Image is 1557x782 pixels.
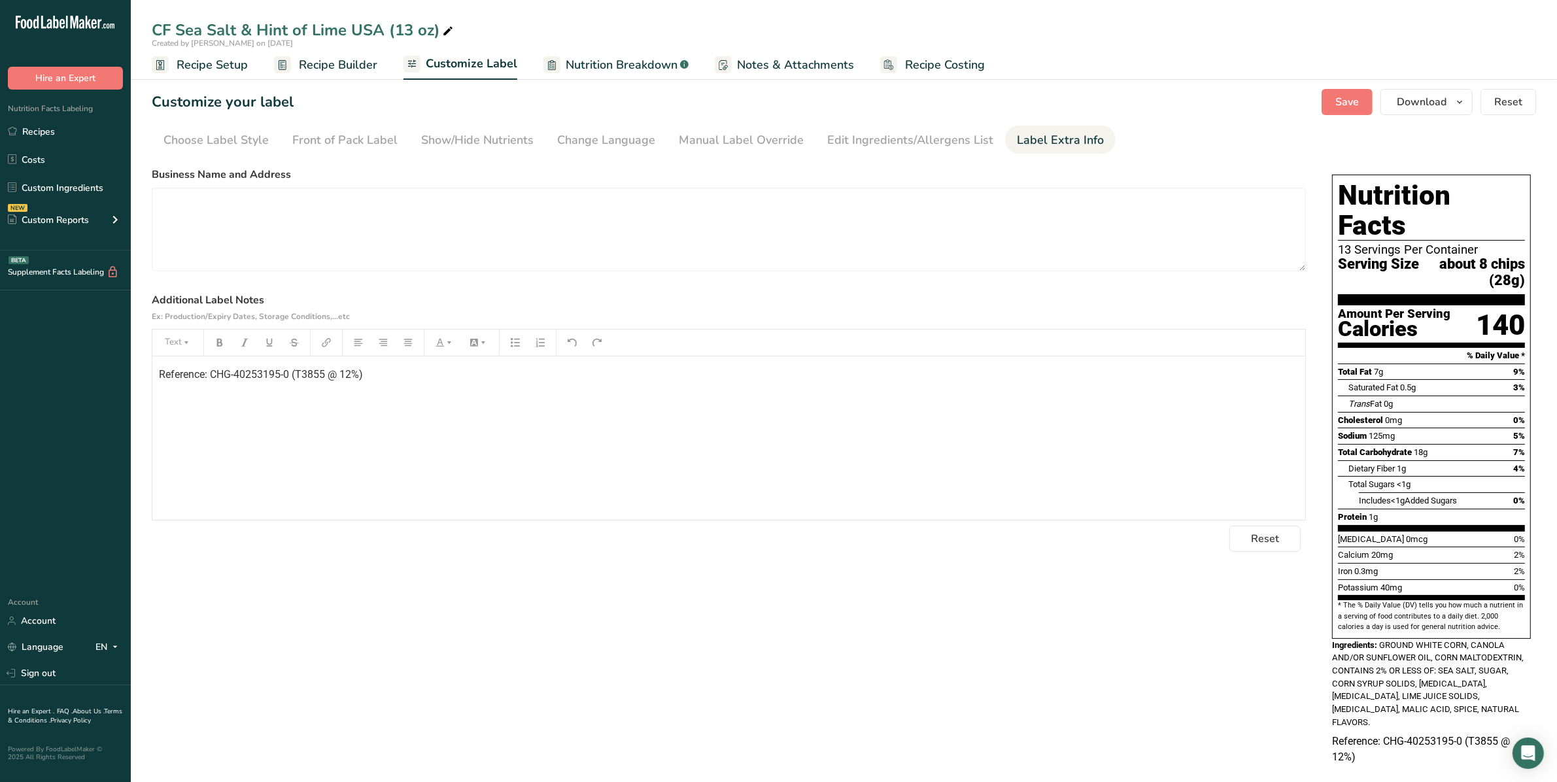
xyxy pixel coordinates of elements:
div: Calories [1338,320,1450,339]
span: <1g [1391,496,1405,505]
span: 0% [1514,534,1525,544]
p: Reference: CHG-40253195-0 (T3855 @ 12%) [1332,734,1531,765]
span: GROUND WHITE CORN, CANOLA AND/OR SUNFLOWER OIL, CORN MALTODEXTRIN, CONTAINS 2% OR LESS OF: SEA SA... [1332,640,1524,727]
span: 0% [1513,415,1525,425]
span: Created by [PERSON_NAME] on [DATE] [152,38,293,48]
span: 0.3mg [1354,566,1378,576]
span: Sodium [1338,431,1367,441]
span: 5% [1513,431,1525,441]
span: 7% [1513,447,1525,457]
div: BETA [9,256,29,264]
span: 3% [1513,382,1525,392]
span: 125mg [1369,431,1395,441]
span: Download [1397,94,1446,110]
a: Recipe Builder [274,50,377,80]
span: 18g [1414,447,1428,457]
a: About Us . [73,707,104,716]
span: Customize Label [426,55,517,73]
span: Recipe Builder [299,56,377,74]
span: Cholesterol [1338,415,1383,425]
a: Recipe Costing [880,50,985,80]
div: CF Sea Salt & Hint of Lime USA (13 oz) [152,18,456,42]
span: <1g [1397,479,1411,489]
span: 0g [1384,399,1393,409]
span: Serving Size [1338,256,1419,288]
label: Additional Label Notes [152,292,1306,324]
div: Front of Pack Label [292,131,398,149]
span: Reset [1494,94,1522,110]
div: Change Language [557,131,655,149]
div: Open Intercom Messenger [1513,738,1544,769]
button: Reset [1229,526,1301,552]
span: Total Sugars [1348,479,1395,489]
span: Recipe Setup [177,56,248,74]
span: Iron [1338,566,1352,576]
span: Saturated Fat [1348,382,1398,392]
a: Terms & Conditions . [8,707,122,725]
i: Trans [1348,399,1370,409]
div: Label Extra Info [1017,131,1104,149]
div: Custom Reports [8,213,89,227]
a: Language [8,636,63,658]
span: Ingredients: [1332,640,1377,650]
section: % Daily Value * [1338,348,1525,364]
a: FAQ . [57,707,73,716]
section: * The % Daily Value (DV) tells you how much a nutrient in a serving of food contributes to a dail... [1338,600,1525,632]
a: Privacy Policy [50,716,91,725]
label: Business Name and Address [152,167,1306,182]
span: 0mcg [1406,534,1428,544]
span: Ex: Production/Expiry Dates, Storage Conditions,...etc [152,311,350,322]
div: Amount Per Serving [1338,308,1450,320]
a: Hire an Expert . [8,707,54,716]
a: Customize Label [403,49,517,80]
span: 7g [1374,367,1383,377]
span: Includes Added Sugars [1359,496,1457,505]
span: 0mg [1385,415,1402,425]
span: Total Fat [1338,367,1372,377]
span: 20mg [1371,550,1393,560]
h1: Nutrition Facts [1338,180,1525,241]
div: 140 [1476,308,1525,343]
span: 2% [1514,566,1525,576]
span: about 8 chips (28g) [1419,256,1525,288]
a: Recipe Setup [152,50,248,80]
span: Nutrition Breakdown [566,56,677,74]
span: Notes & Attachments [737,56,854,74]
div: 13 Servings Per Container [1338,243,1525,256]
span: 9% [1513,367,1525,377]
span: Dietary Fiber [1348,464,1395,473]
span: Reset [1251,531,1279,547]
span: Save [1335,94,1359,110]
span: 0% [1513,496,1525,505]
span: Total Carbohydrate [1338,447,1412,457]
div: Choose Label Style [163,131,269,149]
div: Edit Ingredients/Allergens List [827,131,993,149]
button: Reset [1480,89,1536,115]
span: 0.5g [1400,382,1416,392]
h1: Customize your label [152,92,294,113]
button: Text [158,332,197,353]
div: Show/Hide Nutrients [421,131,534,149]
span: 4% [1513,464,1525,473]
span: Recipe Costing [905,56,985,74]
button: Save [1322,89,1373,115]
span: Protein [1338,512,1367,522]
span: Reference: CHG-40253195-0 (T3855 @ 12%) [159,368,363,381]
div: EN [95,639,123,655]
span: 1g [1397,464,1406,473]
span: Fat [1348,399,1382,409]
span: 1g [1369,512,1378,522]
span: 40mg [1380,583,1402,592]
a: Nutrition Breakdown [543,50,689,80]
div: NEW [8,204,27,212]
div: Manual Label Override [679,131,804,149]
a: Notes & Attachments [715,50,854,80]
button: Download [1380,89,1473,115]
span: Potassium [1338,583,1378,592]
div: Powered By FoodLabelMaker © 2025 All Rights Reserved [8,745,123,761]
span: Calcium [1338,550,1369,560]
span: [MEDICAL_DATA] [1338,534,1404,544]
span: 2% [1514,550,1525,560]
button: Hire an Expert [8,67,123,90]
span: 0% [1514,583,1525,592]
